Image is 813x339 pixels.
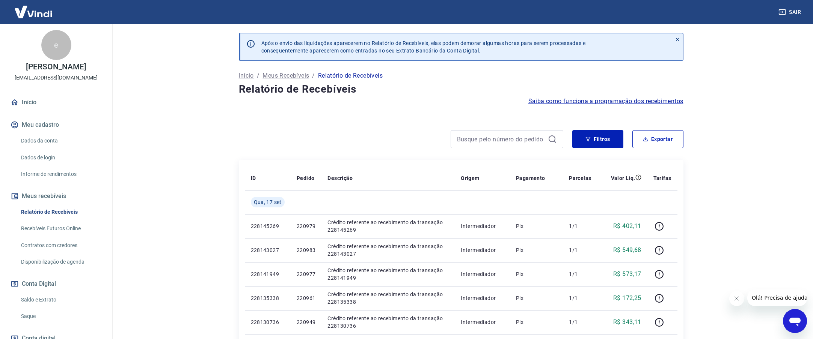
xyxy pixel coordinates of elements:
iframe: Fechar mensagem [729,291,744,306]
a: Relatório de Recebíveis [18,204,103,220]
p: Valor Líq. [611,174,635,182]
p: Relatório de Recebíveis [318,71,383,80]
p: 1/1 [569,318,591,326]
p: 1/1 [569,294,591,302]
p: Intermediador [461,222,504,230]
p: Origem [461,174,479,182]
p: / [257,71,259,80]
a: Informe de rendimentos [18,166,103,182]
h4: Relatório de Recebíveis [239,82,683,97]
iframe: Mensagem da empresa [747,289,807,306]
p: 220949 [297,318,315,326]
p: Pix [516,318,557,326]
p: Intermediador [461,294,504,302]
p: 1/1 [569,246,591,254]
p: Parcelas [569,174,591,182]
p: 220979 [297,222,315,230]
p: Pix [516,294,557,302]
span: Olá! Precisa de ajuda? [5,5,63,11]
p: R$ 549,68 [613,246,641,255]
button: Sair [777,5,804,19]
p: Intermediador [461,318,504,326]
img: Vindi [9,0,58,23]
button: Meu cadastro [9,117,103,133]
p: Intermediador [461,270,504,278]
p: 228143027 [251,246,285,254]
a: Saiba como funciona a programação dos recebimentos [528,97,683,106]
p: 228130736 [251,318,285,326]
p: R$ 573,17 [613,270,641,279]
p: / [312,71,315,80]
p: 220961 [297,294,315,302]
div: e [41,30,71,60]
p: R$ 343,11 [613,318,641,327]
button: Meus recebíveis [9,188,103,204]
a: Disponibilização de agenda [18,254,103,270]
p: 228141949 [251,270,285,278]
a: Saque [18,309,103,324]
p: Crédito referente ao recebimento da transação 228145269 [327,219,449,234]
span: Qua, 17 set [254,198,282,206]
p: Crédito referente ao recebimento da transação 228141949 [327,267,449,282]
p: ID [251,174,256,182]
p: Pix [516,222,557,230]
p: Crédito referente ao recebimento da transação 228143027 [327,243,449,258]
p: [PERSON_NAME] [26,63,86,71]
p: Tarifas [653,174,671,182]
p: 228145269 [251,222,285,230]
p: R$ 402,11 [613,222,641,231]
p: R$ 172,25 [613,294,641,303]
p: Pix [516,270,557,278]
p: Pedido [297,174,314,182]
a: Saldo e Extrato [18,292,103,307]
p: 220977 [297,270,315,278]
p: 228135338 [251,294,285,302]
p: Crédito referente ao recebimento da transação 228130736 [327,315,449,330]
p: 1/1 [569,222,591,230]
p: Descrição [327,174,353,182]
a: Dados da conta [18,133,103,148]
p: Pix [516,246,557,254]
p: Intermediador [461,246,504,254]
a: Dados de login [18,150,103,165]
button: Filtros [572,130,623,148]
iframe: Botão para abrir a janela de mensagens [783,309,807,333]
p: Pagamento [516,174,545,182]
a: Início [9,94,103,111]
input: Busque pelo número do pedido [457,133,545,145]
a: Início [239,71,254,80]
a: Meus Recebíveis [262,71,309,80]
p: 220983 [297,246,315,254]
p: Após o envio das liquidações aparecerem no Relatório de Recebíveis, elas podem demorar algumas ho... [261,39,586,54]
a: Contratos com credores [18,238,103,253]
button: Exportar [632,130,683,148]
button: Conta Digital [9,276,103,292]
a: Recebíveis Futuros Online [18,221,103,236]
p: [EMAIL_ADDRESS][DOMAIN_NAME] [15,74,98,82]
p: Crédito referente ao recebimento da transação 228135338 [327,291,449,306]
p: 1/1 [569,270,591,278]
